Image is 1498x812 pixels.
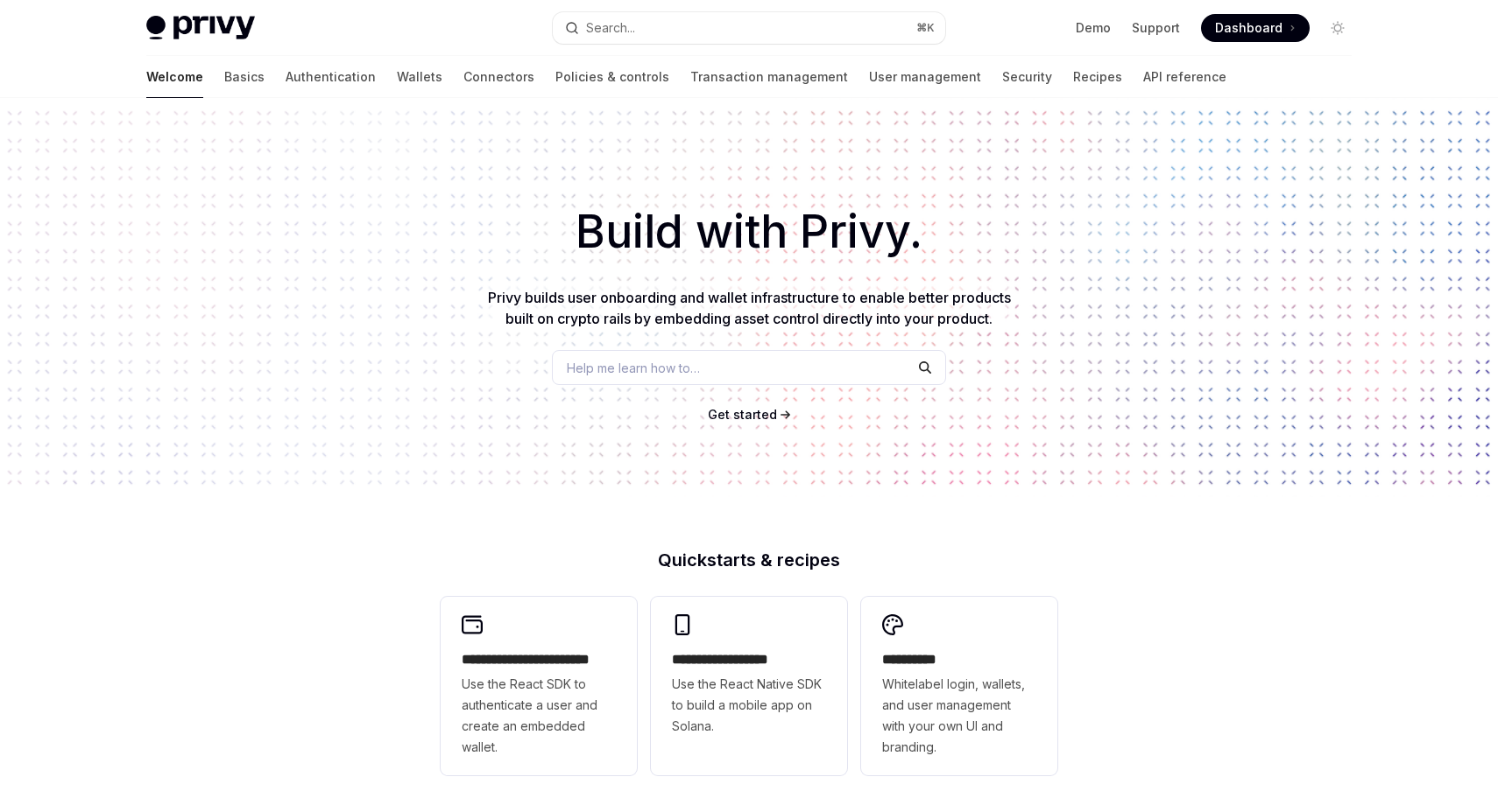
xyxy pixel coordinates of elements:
span: Whitelabel login, wallets, and user management with your own UI and branding. [882,674,1036,758]
a: Security [1002,56,1052,98]
button: Open search [553,12,945,44]
a: API reference [1143,56,1226,98]
span: Privy builds user onboarding and wallet infrastructure to enable better products built on crypto ... [488,289,1011,327]
span: Dashboard [1215,19,1282,37]
a: Connectors [463,56,534,98]
span: Use the React SDK to authenticate a user and create an embedded wallet. [462,674,616,758]
a: **** **** **** ***Use the React Native SDK to build a mobile app on Solana. [651,597,847,775]
a: Transaction management [690,56,848,98]
a: **** *****Whitelabel login, wallets, and user management with your own UI and branding. [861,597,1057,775]
span: ⌘ K [916,21,935,35]
a: Support [1132,19,1180,37]
h2: Quickstarts & recipes [441,551,1057,569]
span: Get started [708,407,777,422]
span: Use the React Native SDK to build a mobile app on Solana. [672,674,826,737]
a: Recipes [1073,56,1122,98]
a: Basics [224,56,265,98]
a: Demo [1076,19,1111,37]
div: Search... [586,17,635,38]
h1: Build with Privy. [28,198,1470,266]
img: light logo [146,16,255,40]
a: Get started [708,406,777,423]
a: Authentication [286,56,376,98]
a: Dashboard [1201,14,1310,42]
a: User management [869,56,981,98]
a: Welcome [146,56,203,98]
span: Help me learn how to… [567,359,700,377]
button: Toggle dark mode [1324,14,1352,42]
a: Policies & controls [555,56,669,98]
a: Wallets [397,56,442,98]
